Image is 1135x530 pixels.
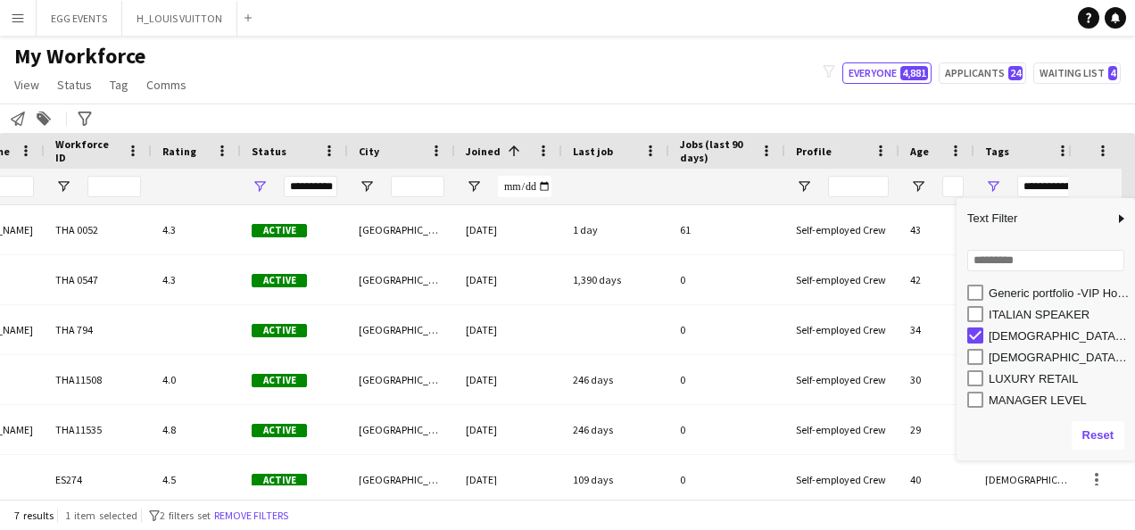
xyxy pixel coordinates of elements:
[110,77,128,93] span: Tag
[152,255,241,304] div: 4.3
[252,424,307,437] span: Active
[989,351,1130,364] div: [DEMOGRAPHIC_DATA] SPEAKER
[55,137,120,164] span: Workforce ID
[989,329,1130,343] div: [DEMOGRAPHIC_DATA] SPEAKER
[391,176,444,197] input: City Filter Input
[359,178,375,195] button: Open Filter Menu
[498,176,551,197] input: Joined Filter Input
[562,205,669,254] div: 1 day
[957,203,1114,234] span: Text Filter
[55,178,71,195] button: Open Filter Menu
[562,355,669,404] div: 246 days
[152,455,241,504] div: 4.5
[989,393,1130,407] div: MANAGER LEVEL
[899,255,974,304] div: 42
[348,405,455,454] div: [GEOGRAPHIC_DATA]
[152,205,241,254] div: 4.3
[252,224,307,237] span: Active
[146,77,186,93] span: Comms
[45,355,152,404] div: THA11508
[828,176,889,197] input: Profile Filter Input
[669,355,785,404] div: 0
[65,509,137,522] span: 1 item selected
[45,205,152,254] div: THA 0052
[989,286,1130,300] div: Generic portfolio -VIP Hostess
[899,455,974,504] div: 40
[37,1,122,36] button: EGG EVENTS
[669,405,785,454] div: 0
[7,108,29,129] app-action-btn: Notify workforce
[33,108,54,129] app-action-btn: Add to tag
[160,509,211,522] span: 2 filters set
[74,108,95,129] app-action-btn: Advanced filters
[785,255,899,304] div: Self-employed Crew
[562,405,669,454] div: 246 days
[974,455,1081,504] div: [DEMOGRAPHIC_DATA] SPEAKER, SPANISH SPEAKER, TOP PROMOTER, TOP [PERSON_NAME]
[348,305,455,354] div: [GEOGRAPHIC_DATA]
[103,73,136,96] a: Tag
[466,145,501,158] span: Joined
[910,178,926,195] button: Open Filter Menu
[842,62,932,84] button: Everyone4,881
[348,255,455,304] div: [GEOGRAPHIC_DATA]
[14,77,39,93] span: View
[989,372,1130,385] div: LUXURY RETAIL
[1033,62,1121,84] button: Waiting list4
[669,455,785,504] div: 0
[785,205,899,254] div: Self-employed Crew
[669,255,785,304] div: 0
[252,145,286,158] span: Status
[1108,66,1117,80] span: 4
[899,405,974,454] div: 29
[211,506,292,526] button: Remove filters
[455,305,562,354] div: [DATE]
[14,43,145,70] span: My Workforce
[796,145,832,158] span: Profile
[796,178,812,195] button: Open Filter Menu
[785,305,899,354] div: Self-employed Crew
[162,145,196,158] span: Rating
[669,205,785,254] div: 61
[252,474,307,487] span: Active
[957,198,1135,460] div: Column Filter
[45,405,152,454] div: THA11535
[152,405,241,454] div: 4.8
[1008,66,1023,80] span: 24
[139,73,194,96] a: Comms
[455,355,562,404] div: [DATE]
[455,205,562,254] div: [DATE]
[466,178,482,195] button: Open Filter Menu
[252,274,307,287] span: Active
[562,455,669,504] div: 109 days
[910,145,929,158] span: Age
[785,405,899,454] div: Self-employed Crew
[573,145,613,158] span: Last job
[455,405,562,454] div: [DATE]
[50,73,99,96] a: Status
[252,374,307,387] span: Active
[252,178,268,195] button: Open Filter Menu
[899,305,974,354] div: 34
[57,77,92,93] span: Status
[680,137,753,164] span: Jobs (last 90 days)
[122,1,237,36] button: H_LOUIS VUITTON
[985,145,1009,158] span: Tags
[562,255,669,304] div: 1,390 days
[455,455,562,504] div: [DATE]
[455,255,562,304] div: [DATE]
[1072,421,1124,450] button: Reset
[899,355,974,404] div: 30
[348,205,455,254] div: [GEOGRAPHIC_DATA]
[45,455,152,504] div: ES274
[87,176,141,197] input: Workforce ID Filter Input
[359,145,379,158] span: City
[899,205,974,254] div: 43
[900,66,928,80] span: 4,881
[985,178,1001,195] button: Open Filter Menu
[152,355,241,404] div: 4.0
[989,308,1130,321] div: ITALIAN SPEAKER
[785,355,899,404] div: Self-employed Crew
[669,305,785,354] div: 0
[967,250,1124,271] input: Search filter values
[252,324,307,337] span: Active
